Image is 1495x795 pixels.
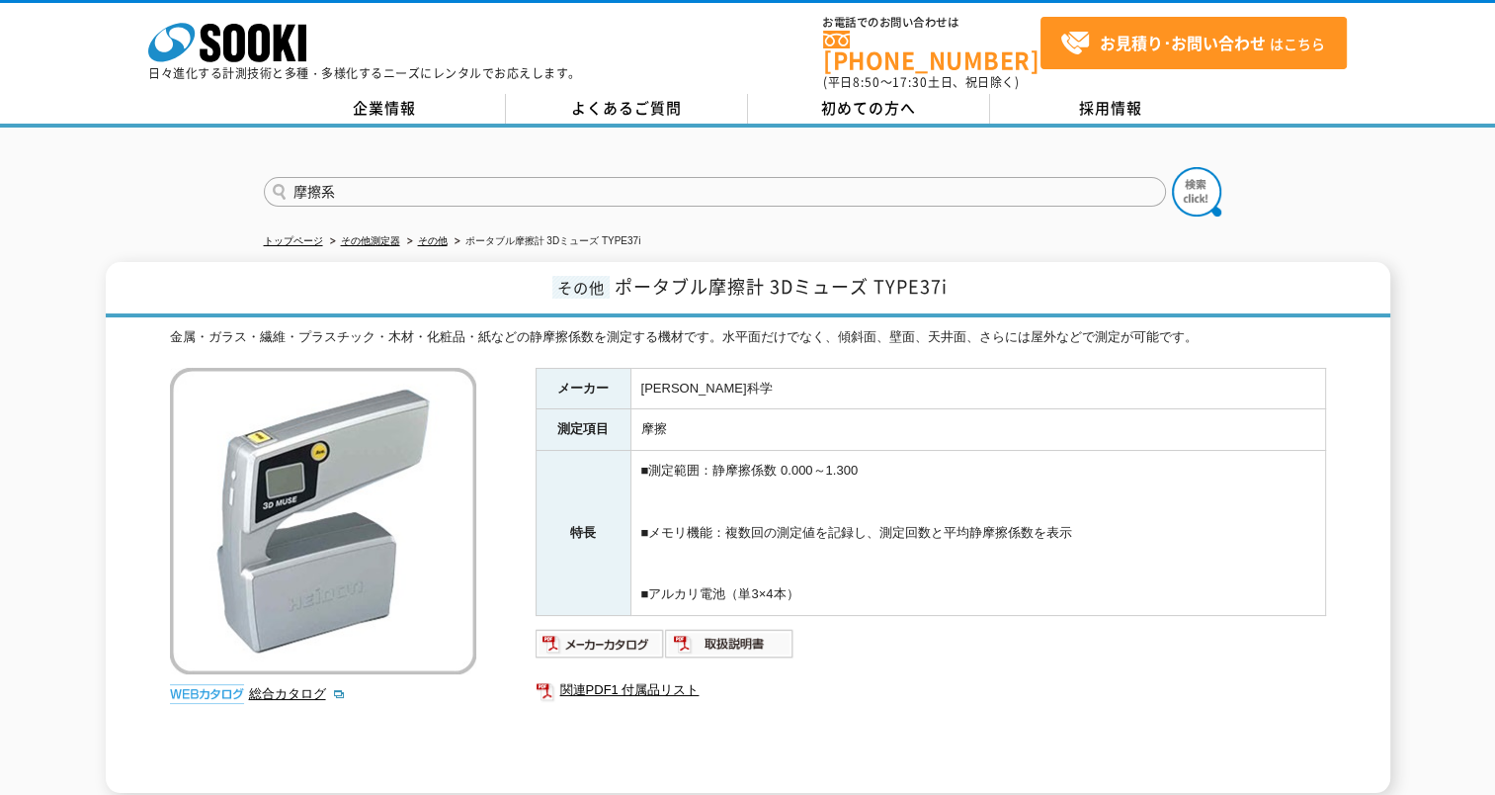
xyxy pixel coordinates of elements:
[990,94,1232,124] a: 採用情報
[170,327,1326,348] div: 金属・ガラス・繊維・プラスチック・木材・化粧品・紙などの静摩擦係数を測定する機材です。水平面だけでなく、傾斜面、壁面、天井面、さらには屋外などで測定が可能です。
[170,368,476,674] img: ポータブル摩擦計 3Dミューズ TYPE37i
[1172,167,1221,217] img: btn_search.png
[665,628,794,660] img: 取扱説明書
[630,451,1325,616] td: ■測定範囲：静摩擦係数 0.000～1.300 ■メモリ機能：複数回の測定値を記録し、測定回数と平均静摩擦係数を表示 ■アルカリ電池（単3×4本）
[1040,17,1347,69] a: お見積り･お問い合わせはこちら
[892,73,928,91] span: 17:30
[821,97,916,119] span: 初めての方へ
[536,641,665,656] a: メーカーカタログ
[170,684,244,704] img: webカタログ
[823,17,1040,29] span: お電話でのお問い合わせは
[249,686,346,701] a: 総合カタログ
[536,451,630,616] th: 特長
[630,409,1325,451] td: 摩擦
[630,368,1325,409] td: [PERSON_NAME]科学
[748,94,990,124] a: 初めての方へ
[264,235,323,246] a: トップページ
[1060,29,1325,58] span: はこちら
[451,231,641,252] li: ポータブル摩擦計 3Dミューズ TYPE37i
[264,94,506,124] a: 企業情報
[615,273,948,300] span: ポータブル摩擦計 3Dミューズ TYPE37i
[264,177,1166,207] input: 商品名、型式、NETIS番号を入力してください
[552,276,610,299] span: その他
[823,73,1019,91] span: (平日 ～ 土日、祝日除く)
[823,31,1040,71] a: [PHONE_NUMBER]
[536,368,630,409] th: メーカー
[665,641,794,656] a: 取扱説明書
[341,235,400,246] a: その他測定器
[536,409,630,451] th: 測定項目
[536,628,665,660] img: メーカーカタログ
[1100,31,1266,54] strong: お見積り･お問い合わせ
[506,94,748,124] a: よくあるご質問
[148,67,581,79] p: 日々進化する計測技術と多種・多様化するニーズにレンタルでお応えします。
[853,73,880,91] span: 8:50
[536,677,1326,703] a: 関連PDF1 付属品リスト
[418,235,448,246] a: その他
